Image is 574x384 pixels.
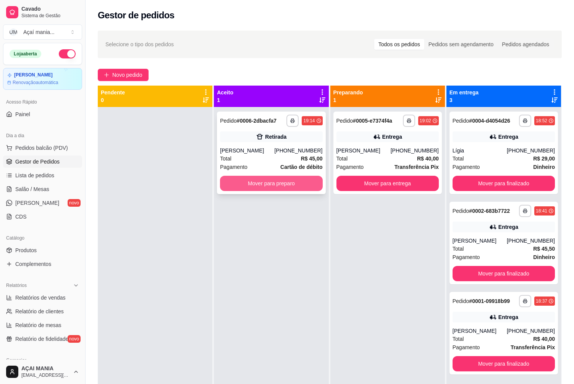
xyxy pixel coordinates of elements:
[220,156,231,162] font: Total
[395,164,439,170] strong: Transferência Pix
[105,40,174,49] span: Selecione o tipo dos pedidos
[303,118,315,123] font: 19:14
[336,118,353,124] span: Pedido
[3,354,82,366] div: Gerenciar
[3,363,82,381] button: AÇAI MANIA[EMAIL_ADDRESS][DOMAIN_NAME]
[453,344,480,350] font: Pagamento
[333,89,363,96] p: Preparando
[469,208,510,214] strong: # 0002-683b7722
[453,208,469,214] span: Pedido
[23,28,55,36] div: Açaí mania ...
[3,24,82,40] button: Selecione uma equipe
[3,130,82,142] div: Dia a dia
[3,197,82,209] a: [PERSON_NAME]novo
[15,111,30,117] font: Painel
[274,147,322,154] font: [PHONE_NUMBER]
[3,305,82,318] a: Relatório de clientes
[220,164,247,170] font: Pagamento
[364,180,411,186] font: Mover para entrega
[101,97,104,103] font: 0
[453,156,464,162] font: Total
[498,314,518,320] font: Entrega
[391,147,439,154] font: [PHONE_NUMBER]
[382,133,402,141] div: Entrega
[533,336,555,342] font: R$ 40,00
[533,246,555,252] font: R$ 45,50
[453,246,464,252] font: Total
[15,246,37,254] span: Produtos
[240,118,277,124] font: 0006-2dbacfa7
[10,50,41,58] div: Loja aberta
[3,211,82,223] a: CDS
[449,89,479,96] p: Em entrega
[15,158,60,165] span: Gestor de Pedidos
[417,156,439,162] font: R$ 40,00
[511,344,555,350] font: Transferência Pix
[15,294,66,301] span: Relatórios de vendas
[14,72,53,78] font: [PERSON_NAME]
[3,232,82,244] div: Catálogo
[9,29,18,35] font: UM
[21,373,99,378] font: [EMAIL_ADDRESS][DOMAIN_NAME]
[498,39,553,50] div: Pedidos agendados
[3,96,82,108] div: Acesso Rápido
[453,298,469,304] span: Pedido
[3,183,82,195] a: Salão / Mesas
[101,89,125,96] font: Pendente
[453,118,469,124] span: Pedido
[536,208,547,214] font: 18:41
[220,118,237,124] font: Pedido
[507,147,555,154] font: [PHONE_NUMBER]
[333,97,336,103] font: 1
[478,271,529,277] font: Mover para finalizado
[453,176,555,191] button: Mover para finalizado
[15,185,49,193] span: Salão / Mesas
[15,172,54,178] font: Lista de pedidos
[336,176,439,191] button: Mover para entrega
[536,298,547,304] font: 18:37
[3,142,82,154] button: Pedidos balcão (PDV)
[533,156,555,162] font: R$ 29,00
[336,156,348,162] font: Total
[374,39,424,50] div: Todos os pedidos
[15,335,68,343] span: Relatório de fidelidade
[453,336,464,342] font: Total
[98,69,149,81] button: Novo pedido
[3,169,82,181] a: Lista de pedidos
[3,68,82,90] a: [PERSON_NAME]Renovaçãoautomática
[507,328,555,334] font: [PHONE_NUMBER]
[217,97,220,103] font: 1
[112,71,142,79] span: Novo pedido
[104,72,109,78] span: mais
[280,164,322,170] font: Cartão de débito
[3,333,82,345] a: Relatório de fidelidadenovo
[469,298,510,304] strong: # 0001-09918b99
[15,321,61,329] span: Relatório de mesas
[15,260,51,268] span: Complementos
[237,118,240,124] font: #
[265,134,286,140] font: Retirada
[498,224,518,230] font: Entrega
[424,39,498,50] div: Pedidos sem agendamento
[21,6,41,12] font: Cavado
[21,13,79,19] span: Sistema de Gestão
[3,3,82,21] a: CavadoSistema de Gestão
[59,49,76,58] button: Alterar status
[453,254,480,260] font: Pagamento
[15,200,59,206] font: [PERSON_NAME]
[453,147,507,154] div: Lígia
[220,176,322,191] button: Mover para preparo
[453,356,555,371] button: Mover para finalizado
[15,214,27,220] font: CDS
[478,361,529,367] font: Mover para finalizado
[533,164,555,170] strong: Dinheiro
[453,238,496,244] font: [PERSON_NAME]
[469,118,510,124] strong: # 0004-d4054d26
[15,308,64,315] span: Relatório de clientes
[3,292,82,304] a: Relatórios de vendas
[3,108,82,120] a: Painel
[453,266,555,281] button: Mover para finalizado
[336,147,380,154] font: [PERSON_NAME]
[3,156,82,168] a: Gestor de Pedidos
[353,118,392,124] strong: # 0005-e7374f4a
